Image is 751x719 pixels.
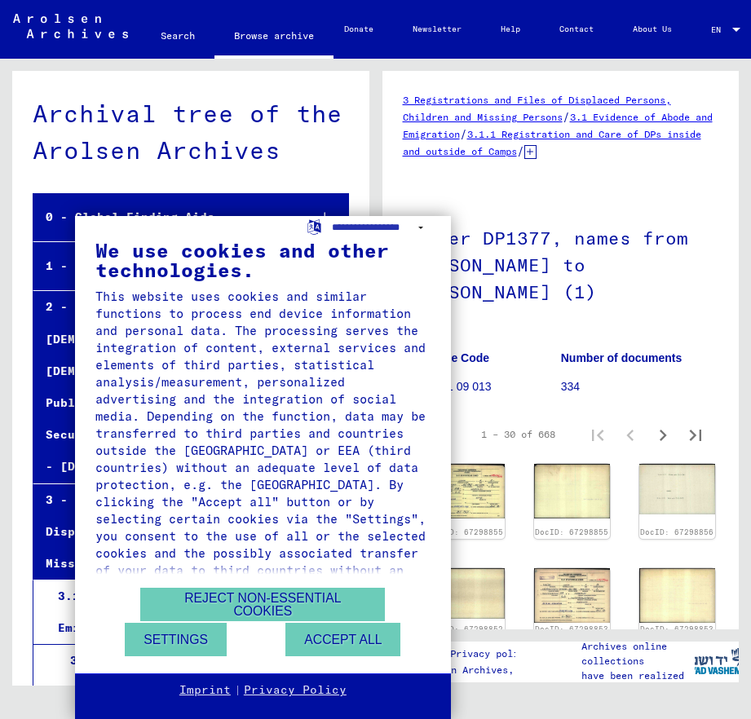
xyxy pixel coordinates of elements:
[285,623,400,656] button: Accept all
[244,682,347,699] a: Privacy Policy
[125,623,227,656] button: Settings
[140,588,385,621] button: Reject non-essential cookies
[95,288,431,596] div: This website uses cookies and similar functions to process end device information and personal da...
[179,682,231,699] a: Imprint
[95,240,431,280] div: We use cookies and other technologies.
